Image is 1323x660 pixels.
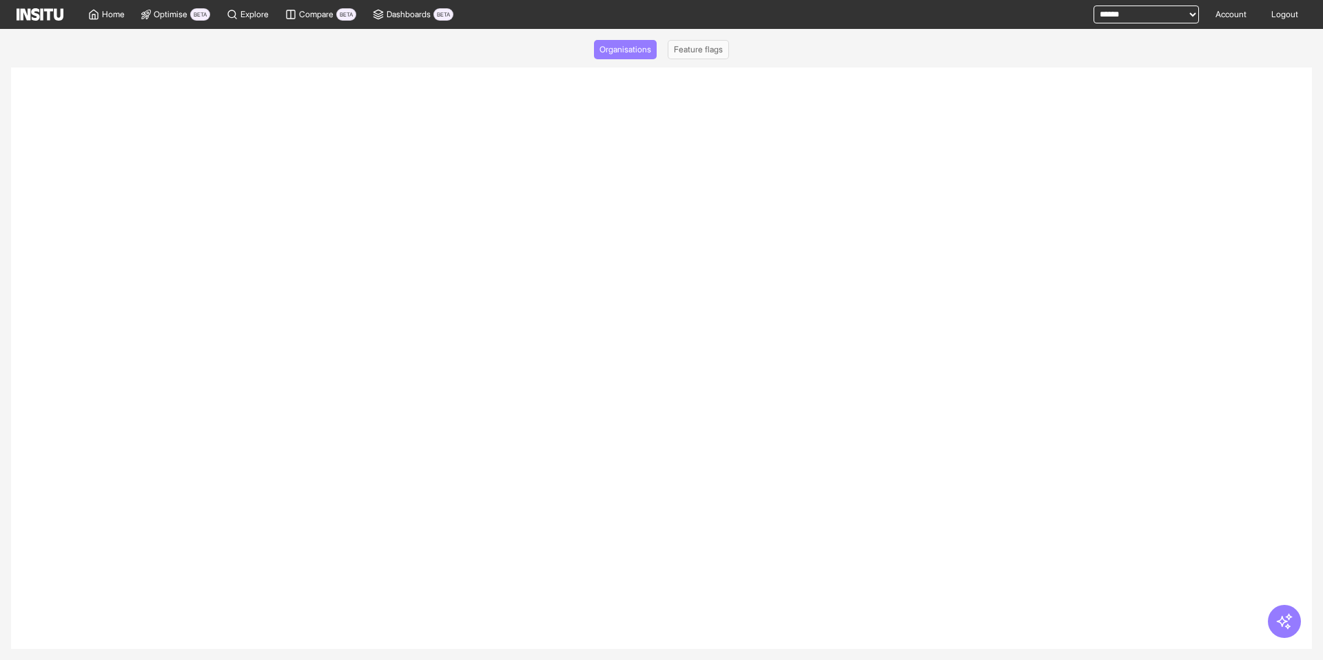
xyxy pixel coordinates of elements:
span: BETA [190,8,210,21]
img: Logo [17,8,63,21]
span: BETA [433,8,453,21]
button: Feature flags [668,40,729,59]
span: Compare [299,9,334,20]
span: Home [102,9,125,20]
span: Optimise [154,9,187,20]
span: Explore [240,9,269,20]
span: Dashboards [387,9,431,20]
span: BETA [336,8,356,21]
button: Organisations [594,40,657,59]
